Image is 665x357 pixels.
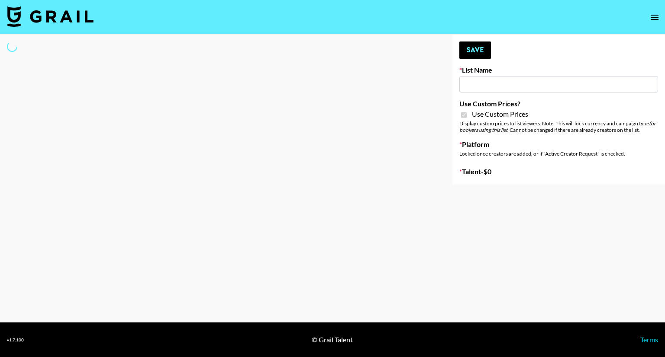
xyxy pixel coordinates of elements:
[7,337,24,343] div: v 1.7.100
[459,66,658,74] label: List Name
[459,167,658,176] label: Talent - $ 0
[640,335,658,344] a: Terms
[459,140,658,149] label: Platform
[7,6,94,27] img: Grail Talent
[472,110,528,118] span: Use Custom Prices
[459,99,658,108] label: Use Custom Prices?
[459,120,656,133] em: for bookers using this list
[459,120,658,133] div: Display custom prices to list viewers. Note: This will lock currency and campaign type . Cannot b...
[459,150,658,157] div: Locked once creators are added, or if "Active Creator Request" is checked.
[646,9,663,26] button: open drawer
[312,335,353,344] div: © Grail Talent
[459,41,491,59] button: Save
